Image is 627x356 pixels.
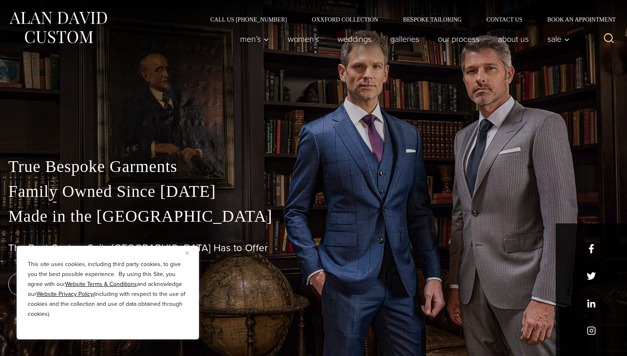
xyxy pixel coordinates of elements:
a: Bespoke Tailoring [391,17,474,22]
a: Contact Us [474,17,535,22]
p: True Bespoke Garments Family Owned Since [DATE] Made in the [GEOGRAPHIC_DATA] [8,154,619,229]
nav: Secondary Navigation [198,17,619,22]
a: About Us [489,31,538,47]
button: Close [185,248,195,258]
a: Website Terms & Conditions [65,280,137,288]
a: Website Privacy Policy [36,290,93,298]
p: This site uses cookies, including third party cookies, to give you the best possible experience. ... [28,259,188,319]
button: View Search Form [599,29,619,49]
a: Women’s [279,31,328,47]
a: Book an Appointment [535,17,619,22]
a: Our Process [429,31,489,47]
img: Alan David Custom [8,9,108,46]
a: Call Us [PHONE_NUMBER] [198,17,299,22]
nav: Primary Navigation [231,31,574,47]
a: Galleries [381,31,429,47]
a: book an appointment [8,273,124,296]
h1: The Best Custom Suits [GEOGRAPHIC_DATA] Has to Offer [8,242,619,254]
span: Sale [547,35,570,43]
img: Close [185,251,189,255]
a: Oxxford Collection [299,17,391,22]
span: Men’s [240,35,269,43]
a: weddings [328,31,381,47]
